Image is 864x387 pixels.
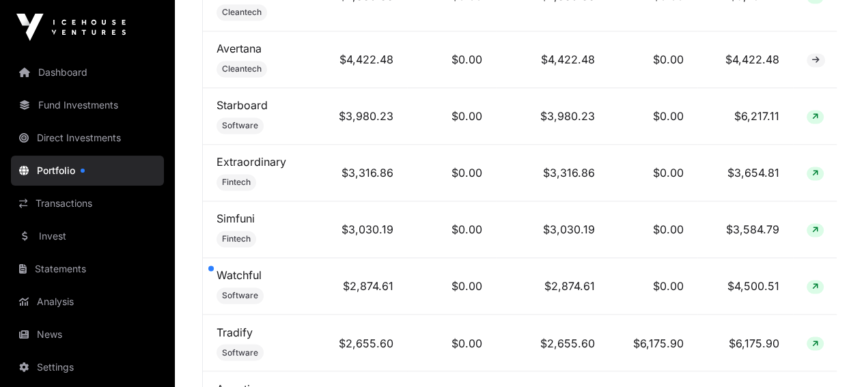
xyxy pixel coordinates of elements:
[217,212,255,225] a: Simfuni
[609,88,697,145] td: $0.00
[697,315,793,371] td: $6,175.90
[217,98,268,112] a: Starboard
[407,88,496,145] td: $0.00
[11,156,164,186] a: Portfolio
[407,201,496,258] td: $0.00
[11,287,164,317] a: Analysis
[11,90,164,120] a: Fund Investments
[222,177,251,188] span: Fintech
[222,233,251,244] span: Fintech
[609,31,697,88] td: $0.00
[407,145,496,201] td: $0.00
[407,258,496,315] td: $0.00
[697,201,793,258] td: $3,584.79
[697,31,793,88] td: $4,422.48
[222,290,258,301] span: Software
[217,42,262,55] a: Avertana
[496,31,609,88] td: $4,422.48
[11,254,164,284] a: Statements
[407,31,496,88] td: $0.00
[11,188,164,218] a: Transactions
[222,7,262,18] span: Cleantech
[222,120,258,131] span: Software
[11,319,164,349] a: News
[697,145,793,201] td: $3,654.81
[320,258,407,315] td: $2,874.61
[496,258,609,315] td: $2,874.61
[11,123,164,153] a: Direct Investments
[222,63,262,74] span: Cleantech
[697,88,793,145] td: $6,217.11
[11,57,164,87] a: Dashboard
[407,315,496,371] td: $0.00
[217,155,286,169] a: Extraordinary
[320,315,407,371] td: $2,655.60
[222,347,258,358] span: Software
[496,201,609,258] td: $3,030.19
[796,321,864,387] iframe: Chat Widget
[496,88,609,145] td: $3,980.23
[217,325,253,339] a: Tradify
[320,201,407,258] td: $3,030.19
[11,221,164,251] a: Invest
[320,145,407,201] td: $3,316.86
[320,88,407,145] td: $3,980.23
[496,315,609,371] td: $2,655.60
[16,14,126,41] img: Icehouse Ventures Logo
[217,268,262,282] a: Watchful
[609,258,697,315] td: $0.00
[609,145,697,201] td: $0.00
[609,201,697,258] td: $0.00
[11,352,164,382] a: Settings
[697,258,793,315] td: $4,500.51
[496,145,609,201] td: $3,316.86
[320,31,407,88] td: $4,422.48
[609,315,697,371] td: $6,175.90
